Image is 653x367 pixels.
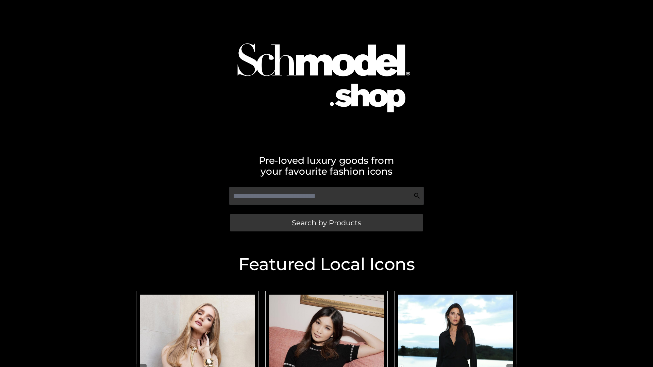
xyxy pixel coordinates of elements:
a: Search by Products [230,214,423,231]
img: Search Icon [414,192,420,199]
h2: Featured Local Icons​ [133,256,520,273]
h2: Pre-loved luxury goods from your favourite fashion icons [133,155,520,177]
span: Search by Products [292,219,361,226]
